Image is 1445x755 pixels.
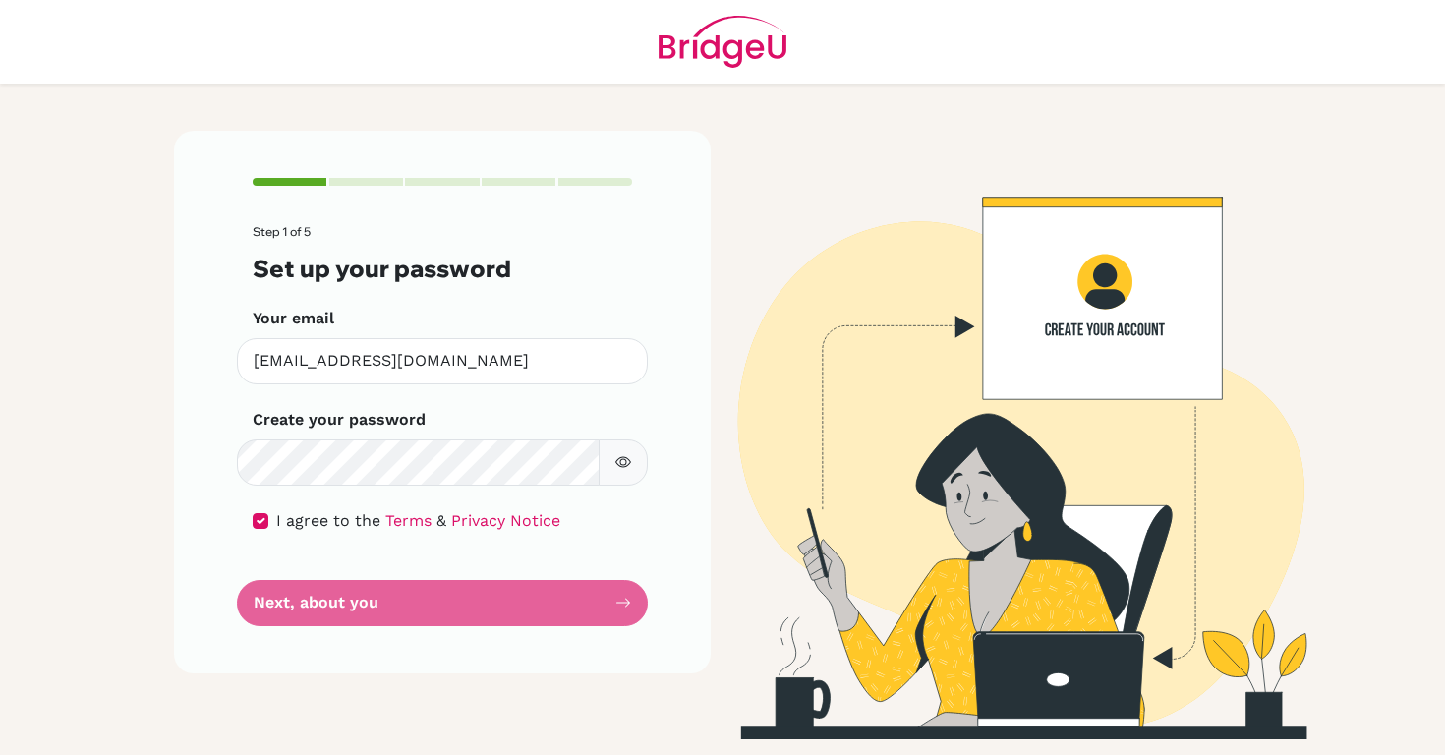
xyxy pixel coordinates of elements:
[451,511,560,530] a: Privacy Notice
[253,408,426,432] label: Create your password
[237,338,648,384] input: Insert your email*
[385,511,432,530] a: Terms
[436,511,446,530] span: &
[253,224,311,239] span: Step 1 of 5
[276,511,380,530] span: I agree to the
[253,255,632,283] h3: Set up your password
[253,307,334,330] label: Your email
